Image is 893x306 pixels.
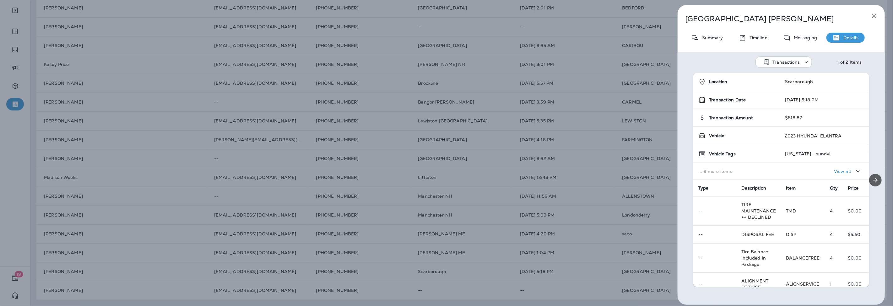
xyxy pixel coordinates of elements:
[785,133,842,138] p: 2023 HYUNDAI ELANTRA
[830,281,832,287] span: 1
[837,60,862,65] div: 1 of 2 Items
[698,169,775,174] p: ... 9 more items
[848,232,864,237] p: $5.50
[786,255,820,261] span: BALANCEFREE
[685,14,857,23] p: [GEOGRAPHIC_DATA] [PERSON_NAME]
[848,208,864,213] p: $0.00
[830,185,838,191] span: Qty
[698,255,731,260] p: --
[699,35,723,40] p: Summary
[698,185,709,191] span: Type
[831,165,864,177] button: View all
[830,208,833,214] span: 4
[791,35,817,40] p: Messaging
[698,282,731,287] p: --
[709,133,724,138] span: Vehicle
[741,249,768,267] span: Tire Balance Included In Package
[709,115,753,121] span: Transaction Amount
[869,174,882,186] button: Next
[830,255,833,261] span: 4
[741,185,766,191] span: Description
[780,73,869,91] td: Scarborough
[741,202,776,220] span: TIRE MAINTENANCE ++ DECLINED
[741,232,774,237] span: DISPOSAL FEE
[834,169,851,174] p: View all
[746,35,767,40] p: Timeline
[780,109,869,127] td: $818.87
[848,185,858,191] span: Price
[785,151,831,156] p: [US_STATE] - sundvl
[848,282,864,287] p: $0.00
[780,91,869,109] td: [DATE] 5:18 PM
[848,255,864,260] p: $0.00
[830,232,833,237] span: 4
[786,232,797,237] span: DISP
[741,278,768,290] span: ALIGNMENT SERVICE
[709,151,736,157] span: Vehicle Tags
[840,35,858,40] p: Details
[709,97,746,103] span: Transaction Date
[698,232,731,237] p: --
[786,185,796,191] span: Item
[786,281,820,287] span: ALIGNSERVICE
[786,208,796,214] span: TMD
[709,79,727,84] span: Location
[773,60,800,65] p: Transactions
[698,208,731,213] p: --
